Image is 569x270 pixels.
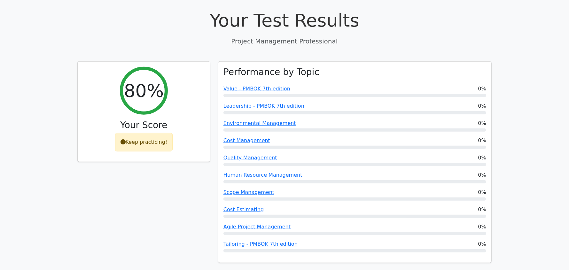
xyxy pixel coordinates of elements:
span: 0% [478,223,486,231]
h2: 80% [124,80,164,101]
h3: Your Score [83,120,205,131]
span: 0% [478,171,486,179]
h3: Performance by Topic [223,67,319,78]
p: Project Management Professional [77,36,492,46]
a: Value - PMBOK 7th edition [223,86,290,92]
span: 0% [478,102,486,110]
a: Environmental Management [223,120,296,126]
h1: Your Test Results [77,10,492,31]
div: Keep practicing! [115,133,173,151]
a: Leadership - PMBOK 7th edition [223,103,304,109]
span: 0% [478,206,486,213]
a: Tailoring - PMBOK 7th edition [223,241,298,247]
span: 0% [478,120,486,127]
span: 0% [478,189,486,196]
span: 0% [478,85,486,93]
span: 0% [478,154,486,162]
span: 0% [478,137,486,144]
a: Cost Estimating [223,206,264,212]
a: Scope Management [223,189,274,195]
a: Agile Project Management [223,224,291,230]
a: Quality Management [223,155,277,161]
a: Cost Management [223,137,270,143]
span: 0% [478,240,486,248]
a: Human Resource Management [223,172,302,178]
